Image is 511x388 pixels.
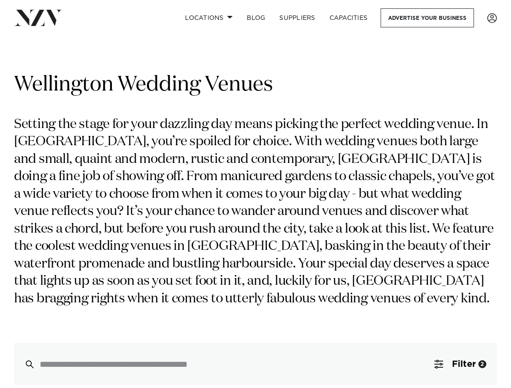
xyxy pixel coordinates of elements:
h1: Wellington Wedding Venues [14,71,497,98]
span: Filter [452,360,476,369]
a: Locations [178,8,240,27]
div: 2 [478,360,486,368]
a: Capacities [322,8,375,27]
a: BLOG [240,8,272,27]
p: Setting the stage for your dazzling day means picking the perfect wedding venue. In [GEOGRAPHIC_D... [14,116,497,308]
img: nzv-logo.png [14,10,62,26]
button: Filter2 [424,343,497,385]
a: Advertise your business [381,8,474,27]
a: SUPPLIERS [272,8,322,27]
